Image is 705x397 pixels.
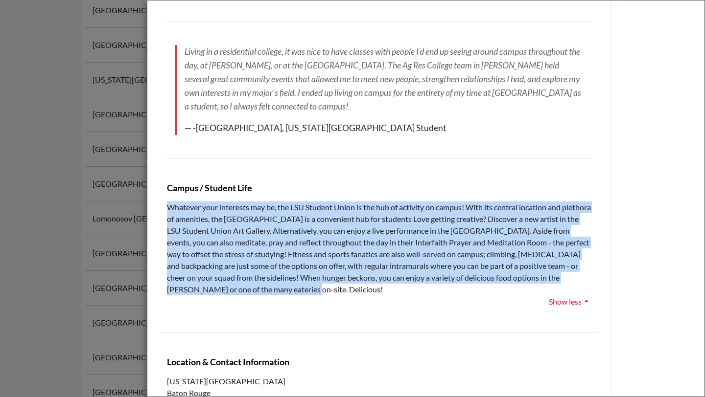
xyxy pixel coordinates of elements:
[582,294,591,309] i: arrow_drop_up
[185,121,584,135] footer: -[GEOGRAPHIC_DATA], [US_STATE][GEOGRAPHIC_DATA] Student
[167,182,592,194] h3: Campus / Student life
[167,375,372,387] span: [US_STATE][GEOGRAPHIC_DATA]
[167,202,591,294] span: Whatever your interests may be, the LSU Student Union is the hub of activity on campus! With its ...
[185,45,584,113] p: Living in a residential college, it was nice to have classes with people I’d end up seeing around...
[167,356,372,368] h3: Location & Contact information
[548,295,592,309] button: Show lessarrow_drop_up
